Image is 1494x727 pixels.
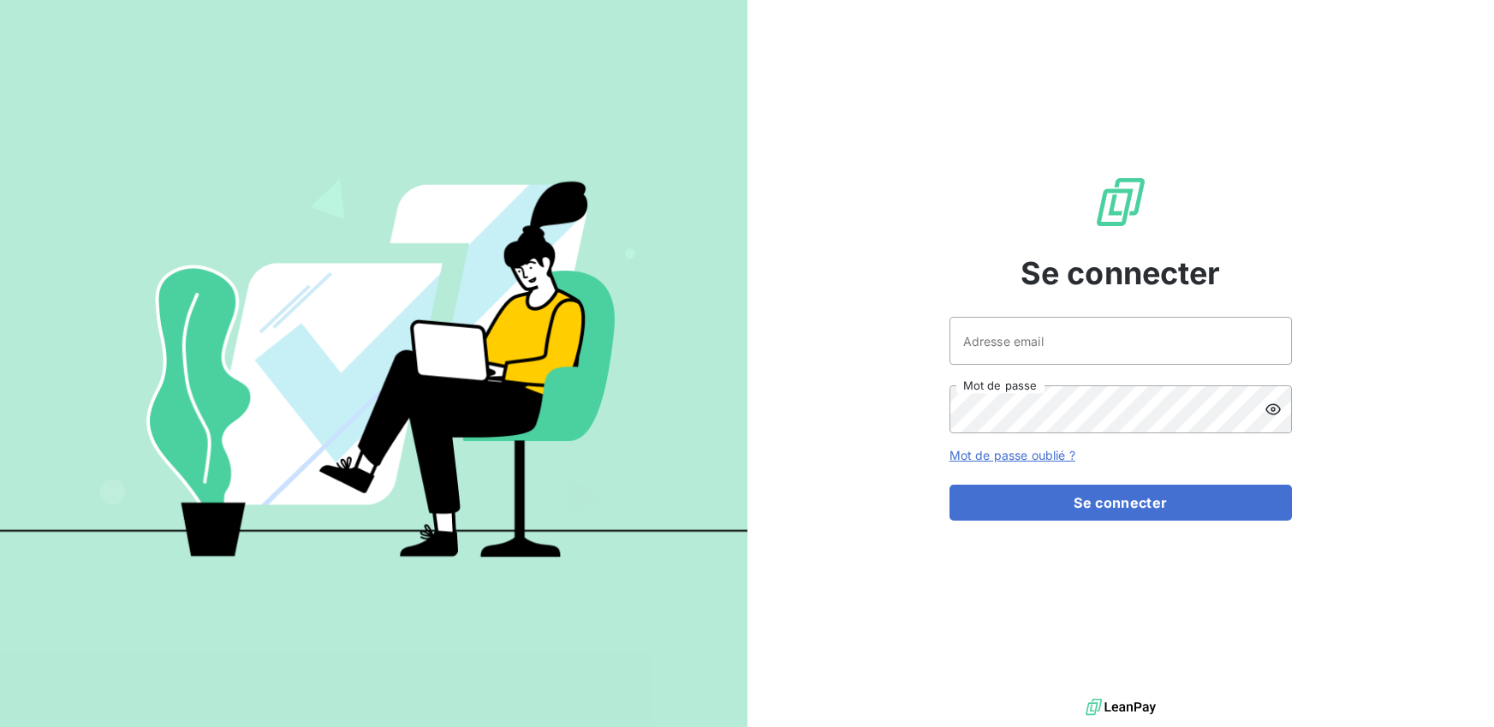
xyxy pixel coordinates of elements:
[949,317,1292,365] input: placeholder
[949,448,1075,462] a: Mot de passe oublié ?
[1086,694,1156,720] img: logo
[1093,175,1148,229] img: Logo LeanPay
[949,485,1292,521] button: Se connecter
[1021,250,1221,296] span: Se connecter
